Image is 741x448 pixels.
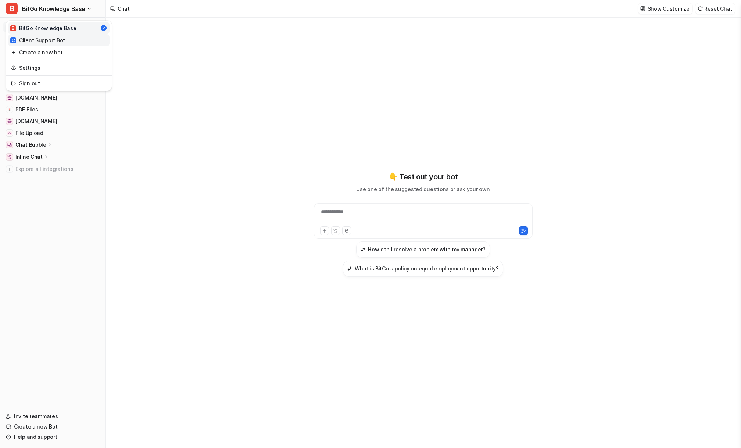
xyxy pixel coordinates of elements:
[8,46,110,58] a: Create a new bot
[10,25,16,31] span: B
[10,36,65,44] div: Client Support Bot
[10,24,76,32] div: BitGo Knowledge Base
[11,64,16,72] img: reset
[8,62,110,74] a: Settings
[6,3,18,14] span: B
[6,21,112,91] div: BBitGo Knowledge Base
[22,4,85,14] span: BitGo Knowledge Base
[10,37,16,43] span: C
[8,77,110,89] a: Sign out
[11,49,16,56] img: reset
[11,79,16,87] img: reset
